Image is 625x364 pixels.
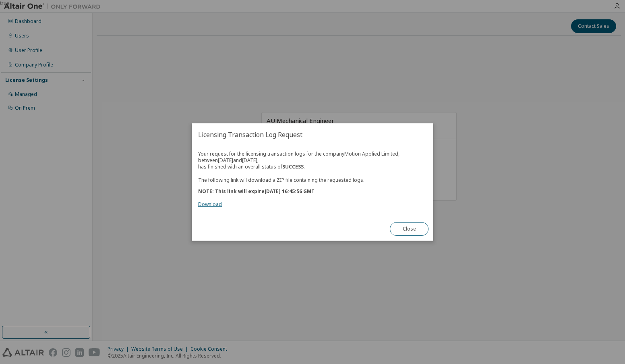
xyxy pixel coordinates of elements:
[282,163,304,170] b: SUCCESS
[198,201,222,208] a: Download
[390,222,428,236] button: Close
[198,177,427,183] p: The following link will download a ZIP file containing the requested logs.
[192,123,433,146] h2: Licensing Transaction Log Request
[198,151,427,208] div: Your request for the licensing transaction logs for the company Motion Applied Limited , between ...
[198,188,315,195] b: NOTE: This link will expire [DATE] 16:45:56 GMT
